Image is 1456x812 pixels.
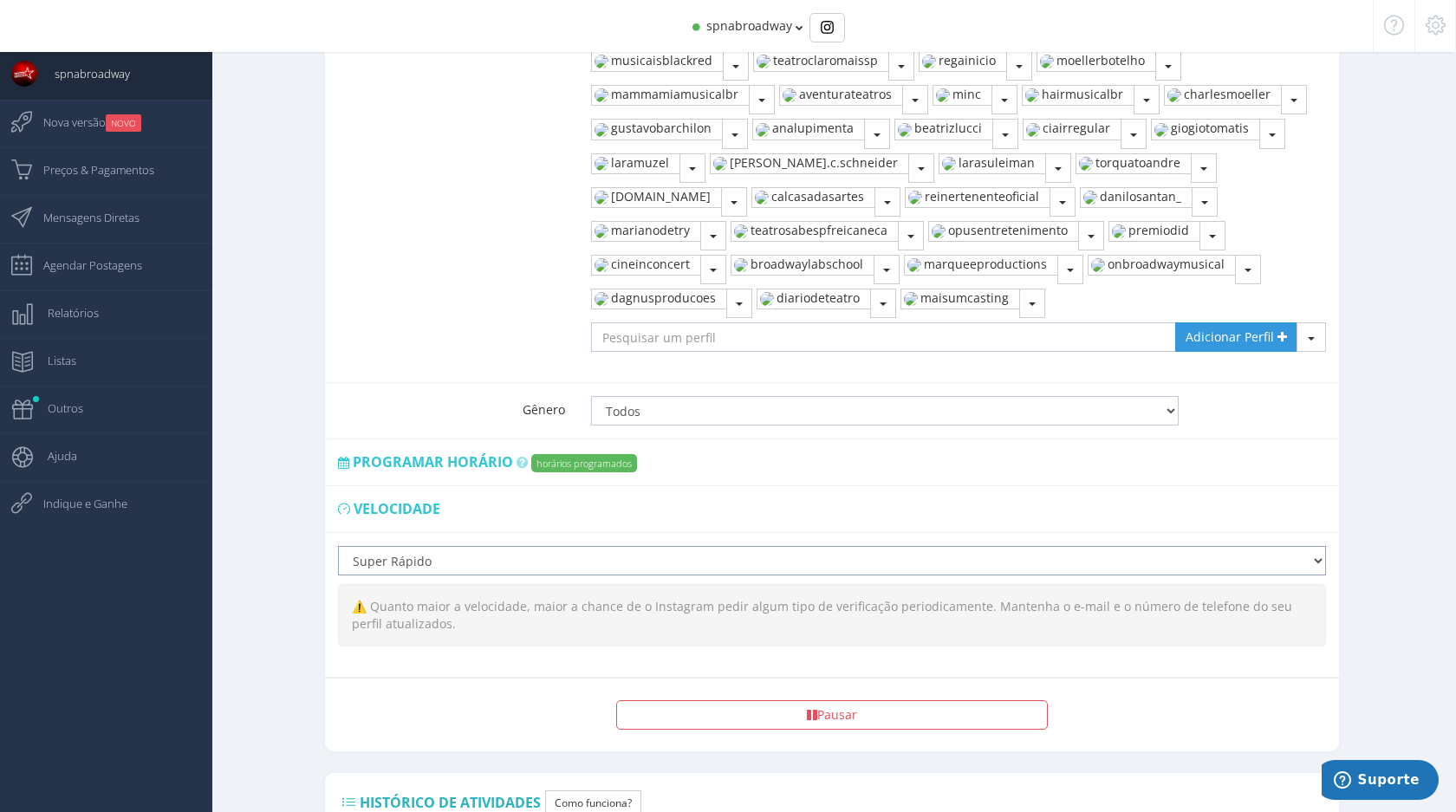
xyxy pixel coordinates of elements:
[731,256,751,275] img: forceError.jpg
[338,584,1326,646] div: ⚠️ Quanto maior a velocidade, maior a chance de o Instagram pedir algum tipo de verificação perio...
[933,85,992,106] button: minc
[616,700,1049,730] button: Pausar
[919,51,1007,72] button: regainicio
[26,148,154,192] span: Preços & Pagamentos
[1186,328,1274,345] span: Adicionar Perfil
[929,222,948,241] img: forceError.jpg
[30,291,99,335] span: Relatórios
[591,255,701,276] button: cineinconcert
[360,793,541,812] span: Histórico de Atividades
[751,187,875,208] button: calcasadasartes
[757,289,777,309] img: forceError.jpg
[901,289,920,309] img: forceError.jpg
[710,153,909,174] button: [PERSON_NAME].c.schneider
[904,255,1058,276] button: marqueeproductions
[1024,120,1043,140] img: forceError.jpg
[26,244,142,287] span: Agendar Postagens
[809,13,845,42] div: Basic example
[780,86,799,105] img: forceError.jpg
[779,85,903,106] button: aventurateatros
[1322,760,1439,803] iframe: Abre um widget para que você possa encontrar mais informações
[1037,51,1156,72] button: moellerbotelho
[1081,188,1100,207] img: forceError.jpg
[26,482,127,525] span: Indique e Ganhe
[1037,52,1056,71] img: forceError.jpg
[592,52,611,71] img: forceError.jpg
[706,17,792,34] span: spnabroadway
[1175,322,1297,352] a: Adicionar Perfil
[531,454,637,472] label: horários programados
[752,188,771,207] img: forceError.jpg
[1165,86,1184,105] img: forceError.jpg
[1108,221,1200,242] button: premiodid
[591,153,680,174] button: laramuzel
[592,120,611,140] img: forceError.jpg
[752,119,865,140] button: analupimenta
[894,119,993,140] button: beatrizlucci
[30,434,77,477] span: Ajuda
[591,119,723,140] button: gustavobarchilon
[711,154,730,173] img: forceError.jpg
[906,188,925,207] img: forceError.jpg
[754,52,773,71] img: forceError.jpg
[592,222,611,241] img: forceError.jpg
[900,289,1020,309] button: maisumcasting
[905,256,924,275] img: forceError.jpg
[592,256,611,275] img: forceError.jpg
[939,153,1046,174] button: larasuleiman
[26,196,140,239] span: Mensagens Diretas
[731,221,899,242] button: teatrosabespfreicaneca
[1109,222,1128,241] img: forceError.jpg
[1080,187,1193,208] button: danilosantan_
[731,222,751,241] img: forceError.jpg
[895,120,914,140] img: forceError.jpg
[731,255,874,276] button: broadwaylabschool
[920,52,939,71] img: forceError.jpg
[753,120,772,140] img: forceError.jpg
[592,86,611,105] img: forceError.jpg
[353,452,513,471] span: Programar horário
[591,51,724,72] button: musicaisblackred
[757,289,871,309] button: diariodeteatro
[1152,120,1171,140] img: forceError.jpg
[1076,154,1095,173] img: forceError.jpg
[30,387,83,430] span: Outros
[37,52,130,95] span: spnabroadway
[591,221,701,242] button: marianodetry
[592,154,611,173] img: forceError.jpg
[905,187,1050,208] button: reinertenenteoficial
[591,187,722,208] button: [DOMAIN_NAME]
[30,339,76,382] span: Listas
[26,101,141,144] span: Nova versão
[592,289,611,309] img: forceError.jpg
[591,85,750,106] button: mammamiamusicalbr
[1022,85,1134,106] button: hairmusicalbr
[939,154,959,173] img: forceError.jpg
[933,86,952,105] img: forceError.jpg
[1089,256,1108,275] img: forceError.jpg
[1023,86,1042,105] img: forceError.jpg
[11,61,37,87] img: User Image
[591,322,1175,352] input: Pesquisar um perfil
[1088,255,1236,276] button: onbroadwaymusical
[592,188,611,207] img: forceError.jpg
[1076,153,1192,174] button: torquatoandre
[106,114,141,132] small: NOVO
[591,289,727,309] button: dagnusproducoes
[821,21,834,34] img: Instagram_simple_icon.svg
[325,384,578,419] label: Gênero
[354,499,440,518] span: Velocidade
[1023,119,1121,140] button: ciairregular
[753,51,889,72] button: teatroclaromaissp
[1151,119,1260,140] button: giogiotomatis
[1164,85,1282,106] button: charlesmoeller
[928,221,1079,242] button: opusentretenimento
